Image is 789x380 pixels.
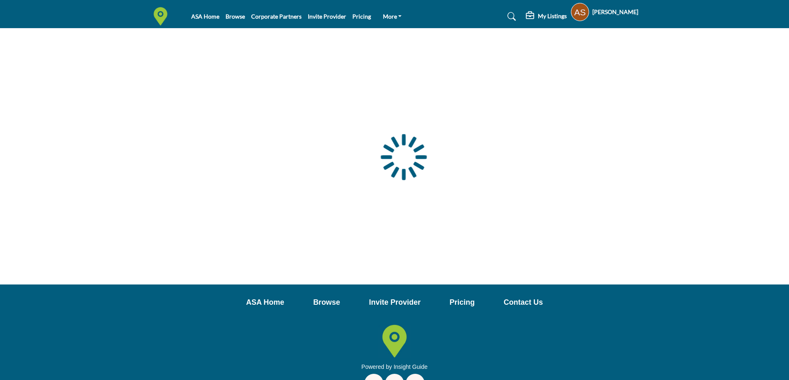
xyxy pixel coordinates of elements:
a: Contact Us [504,297,543,308]
button: Show hide supplier dropdown [571,3,589,21]
a: Pricing [352,13,371,20]
h5: [PERSON_NAME] [592,8,638,16]
img: Site Logo [151,7,174,26]
img: No Site Logo [378,325,411,358]
a: Pricing [449,297,475,308]
a: ASA Home [246,297,284,308]
a: ASA Home [191,13,219,20]
a: Corporate Partners [251,13,302,20]
a: Browse [313,297,340,308]
h5: My Listings [538,12,567,20]
a: Invite Provider [369,297,421,308]
a: Search [499,10,521,23]
a: Powered by Insight Guide [361,363,428,370]
a: Browse [226,13,245,20]
a: Invite Provider [308,13,346,20]
a: More [377,11,408,22]
div: My Listings [526,12,567,22]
